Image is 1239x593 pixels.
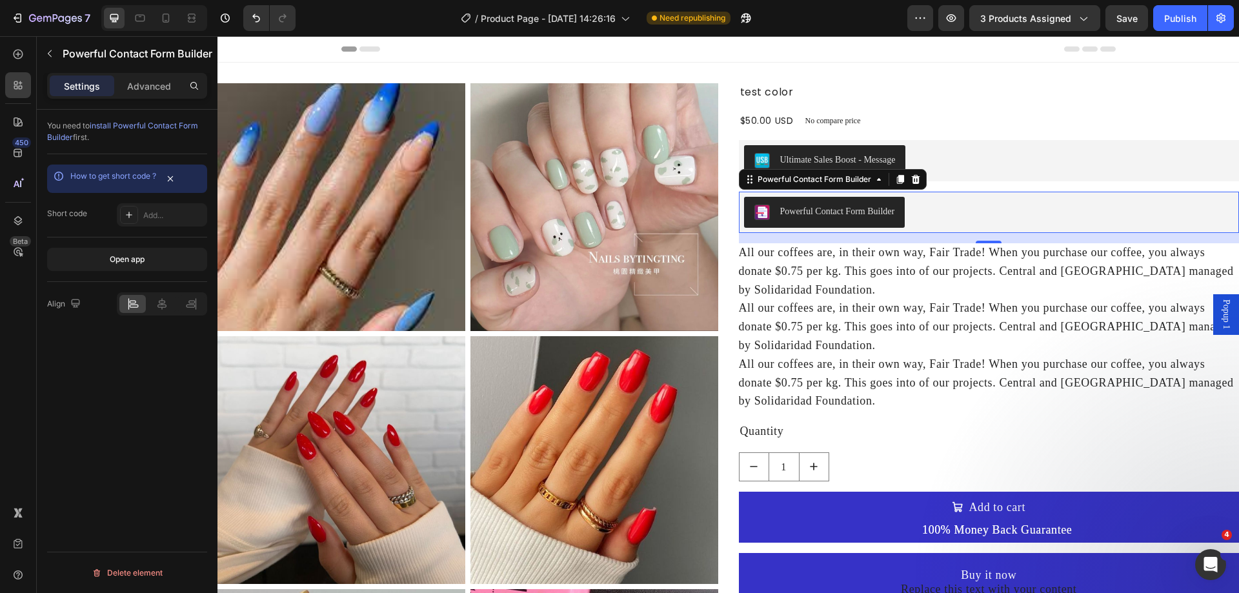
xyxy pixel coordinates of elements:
[63,46,212,61] p: Powerful Contact Form Builder
[980,12,1071,25] span: 3 products assigned
[1116,13,1138,24] span: Save
[660,12,725,24] span: Need republishing
[47,121,198,142] span: install Powerful Contact Form Builder
[1222,530,1232,540] span: 4
[1164,12,1196,25] div: Publish
[538,137,656,149] div: Powerful Contact Form Builder
[85,10,90,26] p: 7
[522,417,551,445] button: decrement
[563,117,678,130] div: Ultimate Sales Boost - Message
[527,109,689,140] button: Ultimate Sales Boost - Message
[92,565,163,581] div: Delete element
[47,296,83,313] div: Align
[243,5,296,31] div: Undo/Redo
[5,5,96,31] button: 7
[47,208,87,219] div: Short code
[521,543,1022,564] div: Replace this text with your content
[743,530,799,548] div: Buy it now
[551,417,582,445] input: quantity
[521,265,1016,316] p: All our coffees are, in their own way, Fair Trade! When you purchase our coffee, you always donat...
[537,168,552,184] img: COmlwLH0lu8CEAE=.png
[1153,5,1207,31] button: Publish
[127,79,171,93] p: Advanced
[47,563,207,583] button: Delete element
[751,462,808,481] div: Add to cart
[70,171,156,181] a: How to get short code ?
[10,236,31,246] div: Beta
[12,137,31,148] div: 450
[521,210,1016,260] p: All our coffees are, in their own way, Fair Trade! When you purchase our coffee, you always donat...
[217,36,1239,593] iframe: Design area
[588,81,643,88] p: No compare price
[521,47,1022,65] h1: test color
[1002,263,1015,293] span: Popup 1
[110,254,145,265] div: Open app
[521,517,1022,574] button: Buy it now
[582,417,611,445] button: increment
[521,456,1022,507] button: Add to cart
[521,76,578,93] div: $50.00 USD
[521,321,1016,372] p: All our coffees are, in their own way, Fair Trade! When you purchase our coffee, you always donat...
[143,210,204,221] div: Add...
[521,385,1022,406] div: Quantity
[537,117,552,132] img: UltimateSalesBoost.png
[969,5,1100,31] button: 3 products assigned
[481,12,616,25] span: Product Page - [DATE] 14:26:16
[47,120,207,143] div: You need to first.
[527,161,688,192] button: Powerful Contact Form Builder
[1195,549,1226,580] iframe: Intercom live chat
[64,79,100,93] p: Settings
[1105,5,1148,31] button: Save
[563,168,678,182] div: Powerful Contact Form Builder
[47,248,207,271] button: Open app
[475,12,478,25] span: /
